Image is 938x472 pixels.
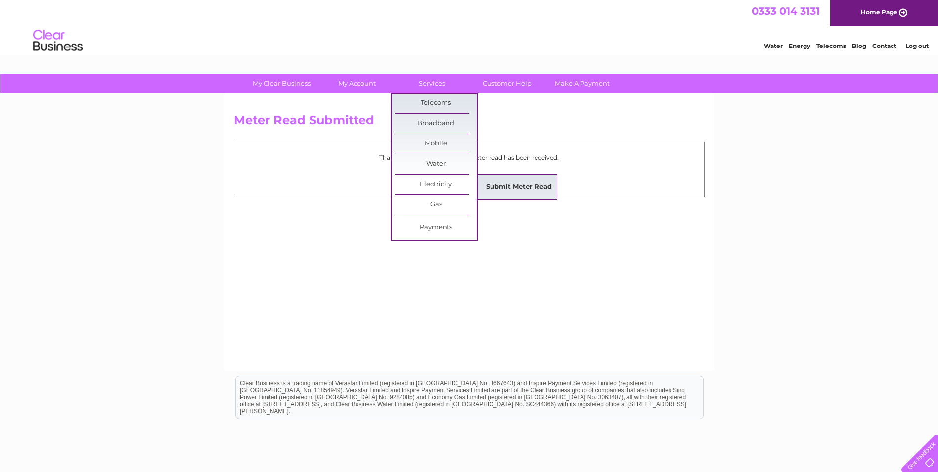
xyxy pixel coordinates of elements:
[872,42,896,49] a: Contact
[905,42,929,49] a: Log out
[478,177,560,197] a: Submit Meter Read
[239,173,699,182] p: Return to
[852,42,866,49] a: Blog
[395,154,477,174] a: Water
[466,74,548,93] a: Customer Help
[234,113,705,132] h2: Meter Read Submitted
[764,42,783,49] a: Water
[395,114,477,134] a: Broadband
[391,74,473,93] a: Services
[33,26,83,56] img: logo.png
[236,5,703,48] div: Clear Business is a trading name of Verastar Limited (registered in [GEOGRAPHIC_DATA] No. 3667643...
[239,153,699,162] p: Thank you for your time, your meter read has been received.
[395,94,477,113] a: Telecoms
[395,134,477,154] a: Mobile
[455,174,512,181] a: Submit Meter Read
[395,218,477,237] a: Payments
[789,42,810,49] a: Energy
[541,74,623,93] a: Make A Payment
[752,5,820,17] a: 0333 014 3131
[395,175,477,194] a: Electricity
[395,195,477,215] a: Gas
[241,74,322,93] a: My Clear Business
[316,74,398,93] a: My Account
[816,42,846,49] a: Telecoms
